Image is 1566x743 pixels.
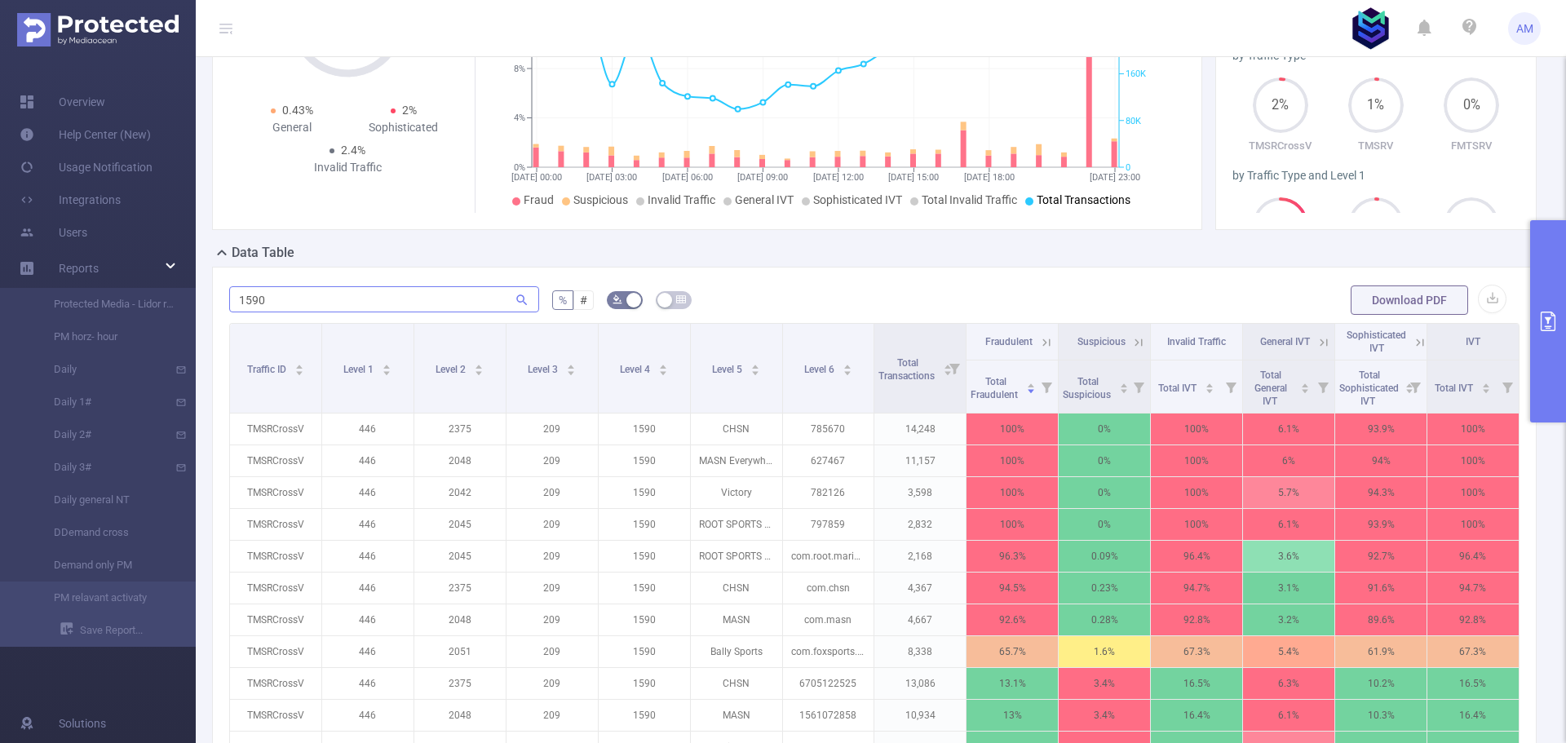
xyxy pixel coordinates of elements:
[507,541,598,572] p: 209
[1120,381,1129,386] i: icon: caret-up
[20,151,153,184] a: Usage Notification
[1328,138,1423,154] p: TMSRV
[474,362,484,372] div: Sort
[1427,668,1519,699] p: 16.5%
[475,362,484,367] i: icon: caret-up
[230,668,321,699] p: TMSRCrossV
[735,193,794,206] span: General IVT
[322,636,414,667] p: 446
[1427,414,1519,444] p: 100%
[1026,381,1036,391] div: Sort
[232,243,294,263] h2: Data Table
[1243,573,1334,604] p: 3.1%
[475,369,484,374] i: icon: caret-down
[322,700,414,731] p: 446
[964,172,1015,183] tspan: [DATE] 18:00
[586,172,637,183] tspan: [DATE] 03:00
[414,700,506,731] p: 2048
[691,604,782,635] p: MASN
[1427,700,1519,731] p: 16.4%
[1243,445,1334,476] p: 6%
[1077,336,1126,347] span: Suspicious
[1059,573,1150,604] p: 0.23%
[1351,285,1468,315] button: Download PDF
[347,119,459,136] div: Sophisticated
[414,445,506,476] p: 2048
[1347,329,1406,354] span: Sophisticated IVT
[1059,668,1150,699] p: 3.4%
[967,541,1058,572] p: 96.3%
[514,162,525,173] tspan: 0%
[33,549,176,582] a: Demand only PM
[874,445,966,476] p: 11,157
[691,414,782,444] p: CHSN
[750,369,759,374] i: icon: caret-down
[1243,604,1334,635] p: 3.2%
[1301,387,1310,391] i: icon: caret-down
[322,414,414,444] p: 446
[659,362,668,367] i: icon: caret-up
[783,668,874,699] p: 6705122525
[322,604,414,635] p: 446
[691,477,782,508] p: Victory
[1427,604,1519,635] p: 92.8%
[750,362,759,367] i: icon: caret-up
[967,414,1058,444] p: 100%
[1059,541,1150,572] p: 0.09%
[566,362,576,372] div: Sort
[943,324,966,413] i: Filter menu
[1254,369,1287,407] span: Total General IVT
[1037,193,1130,206] span: Total Transactions
[967,636,1058,667] p: 65.7%
[1126,116,1141,126] tspan: 80K
[1339,369,1399,407] span: Total Sophisticated IVT
[1335,573,1427,604] p: 91.6%
[33,451,176,484] a: Daily 3#
[691,509,782,540] p: ROOT SPORTS Stream
[229,286,539,312] input: Search...
[985,336,1033,347] span: Fraudulent
[230,445,321,476] p: TMSRCrossV
[230,477,321,508] p: TMSRCrossV
[292,159,404,176] div: Invalid Traffic
[658,362,668,372] div: Sort
[783,573,874,604] p: com.chsn
[247,364,289,375] span: Traffic ID
[322,541,414,572] p: 446
[1243,477,1334,508] p: 5.7%
[20,118,151,151] a: Help Center (New)
[1435,383,1475,394] span: Total IVT
[567,369,576,374] i: icon: caret-down
[1126,69,1146,80] tspan: 160K
[230,604,321,635] p: TMSRCrossV
[507,477,598,508] p: 209
[843,369,852,374] i: icon: caret-down
[1335,668,1427,699] p: 10.2%
[874,509,966,540] p: 2,832
[1205,387,1214,391] i: icon: caret-down
[967,604,1058,635] p: 92.6%
[691,636,782,667] p: Bally Sports
[59,262,99,275] span: Reports
[1427,509,1519,540] p: 100%
[1516,12,1533,45] span: AM
[1427,445,1519,476] p: 100%
[17,13,179,46] img: Protected Media
[1205,381,1214,391] div: Sort
[712,364,745,375] span: Level 5
[1243,700,1334,731] p: 6.1%
[599,668,690,699] p: 1590
[580,294,587,307] span: #
[1232,138,1328,154] p: TMSRCrossV
[783,477,874,508] p: 782126
[414,573,506,604] p: 2375
[1444,99,1499,112] span: 0%
[1335,445,1427,476] p: 94%
[1243,636,1334,667] p: 5.4%
[1301,381,1310,386] i: icon: caret-up
[1496,360,1519,413] i: Filter menu
[613,294,622,304] i: icon: bg-colors
[967,445,1058,476] p: 100%
[383,369,391,374] i: icon: caret-down
[414,414,506,444] p: 2375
